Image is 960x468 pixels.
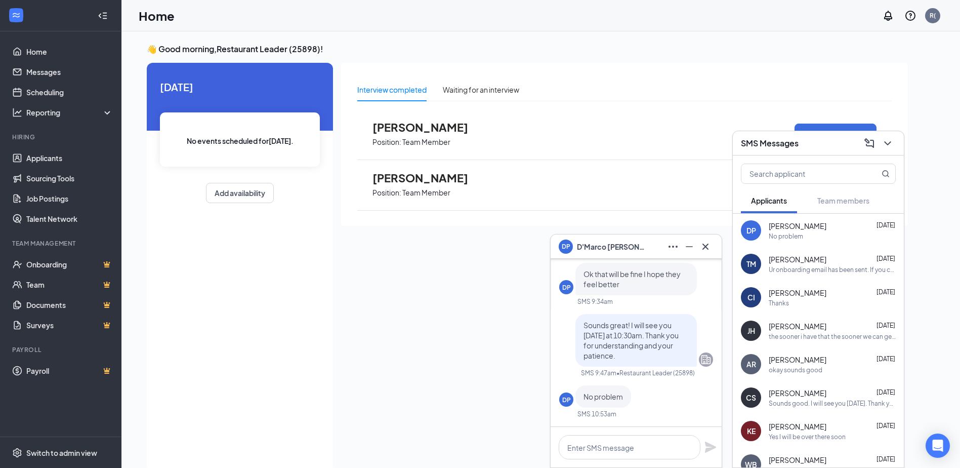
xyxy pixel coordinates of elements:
[26,275,113,295] a: TeamCrown
[769,388,826,398] span: [PERSON_NAME]
[876,255,895,262] span: [DATE]
[26,295,113,315] a: DocumentsCrown
[372,121,484,134] span: [PERSON_NAME]
[746,359,756,369] div: AR
[741,138,799,149] h3: SMS Messages
[11,10,21,20] svg: WorkstreamLogo
[26,62,113,82] a: Messages
[26,361,113,381] a: PayrollCrown
[863,137,875,149] svg: ComposeMessage
[769,332,896,341] div: the sooner i have that the sooner we can get you your paperwork here is my cell phone. message me...
[700,354,712,366] svg: Company
[665,239,681,255] button: Ellipses
[26,148,113,168] a: Applicants
[562,283,571,292] div: DP
[26,82,113,102] a: Scheduling
[26,168,113,188] a: Sourcing Tools
[26,254,113,275] a: OnboardingCrown
[861,135,878,151] button: ComposeMessage
[26,315,113,335] a: SurveysCrown
[751,196,787,205] span: Applicants
[357,84,427,95] div: Interview completed
[769,254,826,264] span: [PERSON_NAME]
[443,84,519,95] div: Waiting for an interview
[930,11,936,20] div: R(
[795,124,876,145] button: Move to next stage
[904,10,916,22] svg: QuestionInfo
[746,393,756,403] div: CS
[12,133,111,141] div: Hiring
[372,188,401,198] p: Position:
[747,292,755,302] div: CI
[26,448,97,458] div: Switch to admin view
[402,137,450,147] p: Team Member
[704,441,717,453] svg: Plane
[769,288,826,298] span: [PERSON_NAME]
[577,410,616,418] div: SMS 10:53am
[697,239,714,255] button: Cross
[577,297,613,306] div: SMS 9:34am
[26,42,113,62] a: Home
[769,421,826,432] span: [PERSON_NAME]
[699,241,712,253] svg: Cross
[769,265,896,274] div: Ur onboarding email has been sent. If you could complete that & let me know when its done. Thank u!
[876,288,895,296] span: [DATE]
[667,241,679,253] svg: Ellipses
[882,170,890,178] svg: MagnifyingGlass
[880,135,896,151] button: ChevronDown
[926,434,950,458] div: Open Intercom Messenger
[12,448,22,458] svg: Settings
[26,107,113,118] div: Reporting
[206,183,274,203] button: Add availability
[747,426,756,436] div: KE
[876,455,895,463] span: [DATE]
[817,196,869,205] span: Team members
[583,269,681,289] span: Ok that will be fine I hope they feel better
[769,366,822,374] div: okay sounds good
[562,396,571,404] div: DP
[577,241,648,252] span: D'Marco [PERSON_NAME]
[683,241,695,253] svg: Minimize
[746,259,756,269] div: TM
[746,225,756,236] div: DP
[12,107,22,118] svg: Analysis
[876,355,895,363] span: [DATE]
[372,137,401,147] p: Position:
[681,239,697,255] button: Minimize
[139,7,175,24] h1: Home
[876,322,895,329] span: [DATE]
[616,369,695,377] span: • Restaurant Leader (25898)
[12,239,111,248] div: Team Management
[26,209,113,229] a: Talent Network
[876,388,895,396] span: [DATE]
[583,392,623,401] span: No problem
[187,135,294,146] span: No events scheduled for [DATE] .
[769,232,803,241] div: No problem
[581,369,616,377] div: SMS 9:47am
[98,11,108,21] svg: Collapse
[882,137,894,149] svg: ChevronDown
[160,79,320,95] span: [DATE]
[583,321,679,360] span: Sounds great! I will see you [DATE] at 10:30am. Thank you for understanding and your patience.
[769,221,826,231] span: [PERSON_NAME]
[147,44,908,55] h3: 👋 Good morning, Restaurant Leader (25898) !
[882,10,894,22] svg: Notifications
[741,164,861,183] input: Search applicant
[876,221,895,229] span: [DATE]
[372,171,484,184] span: [PERSON_NAME]
[402,188,450,198] p: Team Member
[769,299,789,307] div: Thanks
[769,455,826,465] span: [PERSON_NAME]
[747,326,755,336] div: JH
[26,188,113,209] a: Job Postings
[769,355,826,365] span: [PERSON_NAME]
[12,345,111,354] div: Payroll
[769,399,896,408] div: Sounds good. I will see you [DATE]. Thank you
[769,433,846,441] div: Yes I will be over there soon
[769,321,826,331] span: [PERSON_NAME]
[876,422,895,430] span: [DATE]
